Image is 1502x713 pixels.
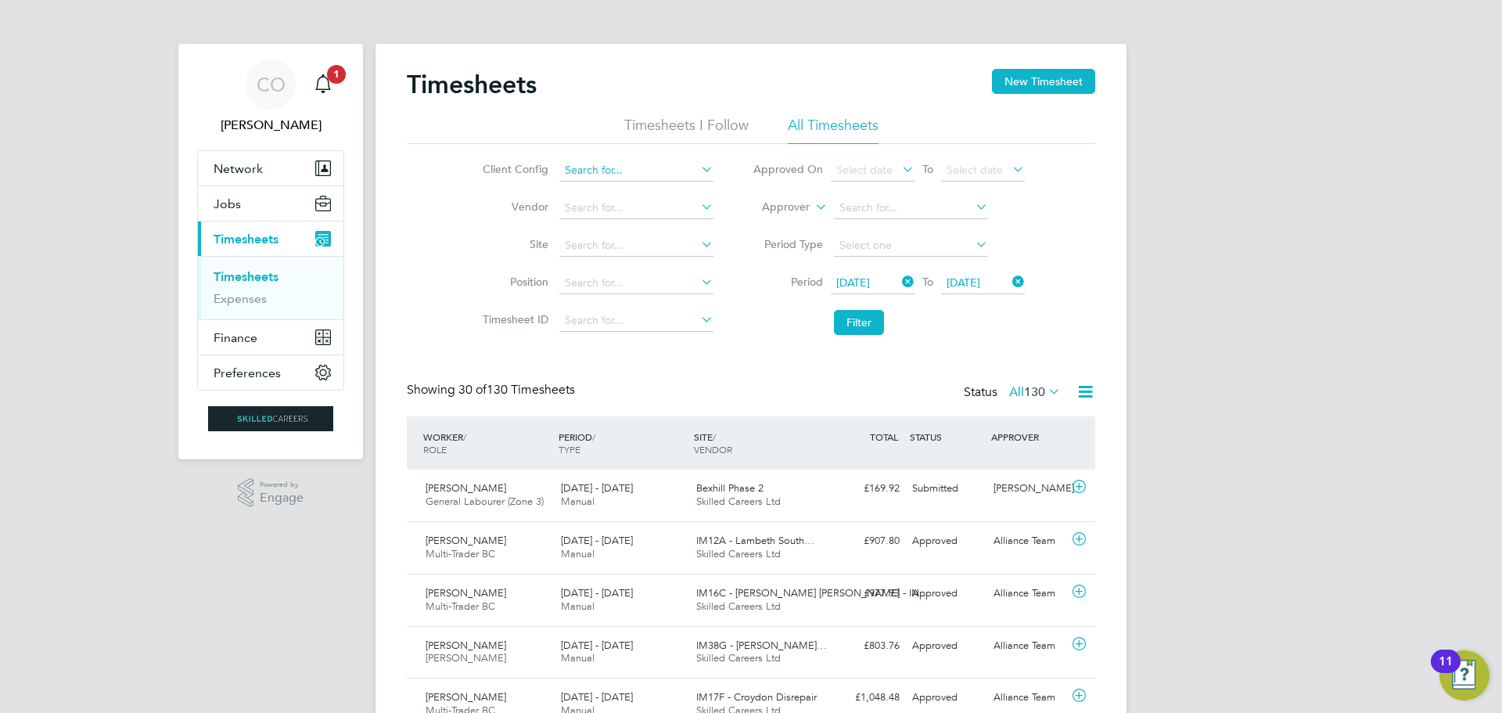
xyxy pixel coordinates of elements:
[561,639,633,652] span: [DATE] - [DATE]
[426,547,495,560] span: Multi-Trader BC
[694,443,732,456] span: VENDOR
[906,528,987,554] div: Approved
[463,430,466,443] span: /
[238,478,304,508] a: Powered byEngage
[307,59,339,110] a: 1
[407,69,537,100] h2: Timesheets
[198,221,343,256] button: Timesheets
[834,197,988,219] input: Search for...
[690,423,825,463] div: SITE
[214,196,241,211] span: Jobs
[458,382,487,398] span: 30 of
[426,600,495,613] span: Multi-Trader BC
[198,256,343,319] div: Timesheets
[197,406,344,431] a: Go to home page
[260,478,304,492] span: Powered by
[987,581,1069,607] div: Alliance Team
[478,312,548,326] label: Timesheet ID
[836,163,893,177] span: Select date
[739,200,810,215] label: Approver
[197,116,344,135] span: Ciara O'Connell
[753,162,823,176] label: Approved On
[198,320,343,355] button: Finance
[478,200,548,214] label: Vendor
[987,476,1069,502] div: [PERSON_NAME]
[426,586,506,600] span: [PERSON_NAME]
[419,423,555,463] div: WORKER
[947,275,980,290] span: [DATE]
[559,443,580,456] span: TYPE
[992,69,1095,94] button: New Timesheet
[696,651,781,664] span: Skilled Careers Ltd
[696,639,827,652] span: IM38G - [PERSON_NAME]…
[825,528,906,554] div: £907.80
[906,476,987,502] div: Submitted
[825,633,906,659] div: £803.76
[753,237,823,251] label: Period Type
[561,600,595,613] span: Manual
[478,162,548,176] label: Client Config
[214,232,278,247] span: Timesheets
[987,528,1069,554] div: Alliance Team
[407,382,578,398] div: Showing
[696,481,764,495] span: Bexhill Phase 2
[559,160,713,182] input: Search for...
[825,685,906,711] div: £1,048.48
[561,651,595,664] span: Manual
[947,163,1003,177] span: Select date
[559,197,713,219] input: Search for...
[834,310,884,335] button: Filter
[987,423,1069,451] div: APPROVER
[458,382,575,398] span: 130 Timesheets
[561,547,595,560] span: Manual
[214,291,267,306] a: Expenses
[327,65,346,84] span: 1
[559,235,713,257] input: Search for...
[870,430,898,443] span: TOTAL
[178,44,363,459] nav: Main navigation
[426,651,506,664] span: [PERSON_NAME]
[208,406,333,431] img: skilledcareers-logo-retina.png
[696,586,929,600] span: IM16C - [PERSON_NAME] [PERSON_NAME] - IN…
[197,59,344,135] a: CO[PERSON_NAME]
[753,275,823,289] label: Period
[198,151,343,185] button: Network
[214,269,278,284] a: Timesheets
[825,476,906,502] div: £169.92
[834,235,988,257] input: Select one
[696,690,817,704] span: IM17F - Croydon Disrepair
[198,186,343,221] button: Jobs
[426,481,506,495] span: [PERSON_NAME]
[1439,661,1453,682] div: 11
[906,685,987,711] div: Approved
[964,382,1064,404] div: Status
[696,547,781,560] span: Skilled Careers Ltd
[426,690,506,704] span: [PERSON_NAME]
[561,586,633,600] span: [DATE] - [DATE]
[1009,384,1061,400] label: All
[426,639,506,652] span: [PERSON_NAME]
[555,423,690,463] div: PERIOD
[906,581,987,607] div: Approved
[214,161,263,176] span: Network
[1024,384,1045,400] span: 130
[559,272,713,294] input: Search for...
[906,633,987,659] div: Approved
[825,581,906,607] div: £977.93
[426,495,544,508] span: General Labourer (Zone 3)
[423,443,447,456] span: ROLE
[426,534,506,547] span: [PERSON_NAME]
[836,275,870,290] span: [DATE]
[257,74,286,95] span: CO
[918,272,938,292] span: To
[906,423,987,451] div: STATUS
[478,275,548,289] label: Position
[214,366,281,380] span: Preferences
[592,430,595,443] span: /
[696,495,781,508] span: Skilled Careers Ltd
[624,116,749,144] li: Timesheets I Follow
[696,600,781,613] span: Skilled Careers Ltd
[478,237,548,251] label: Site
[788,116,879,144] li: All Timesheets
[561,534,633,547] span: [DATE] - [DATE]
